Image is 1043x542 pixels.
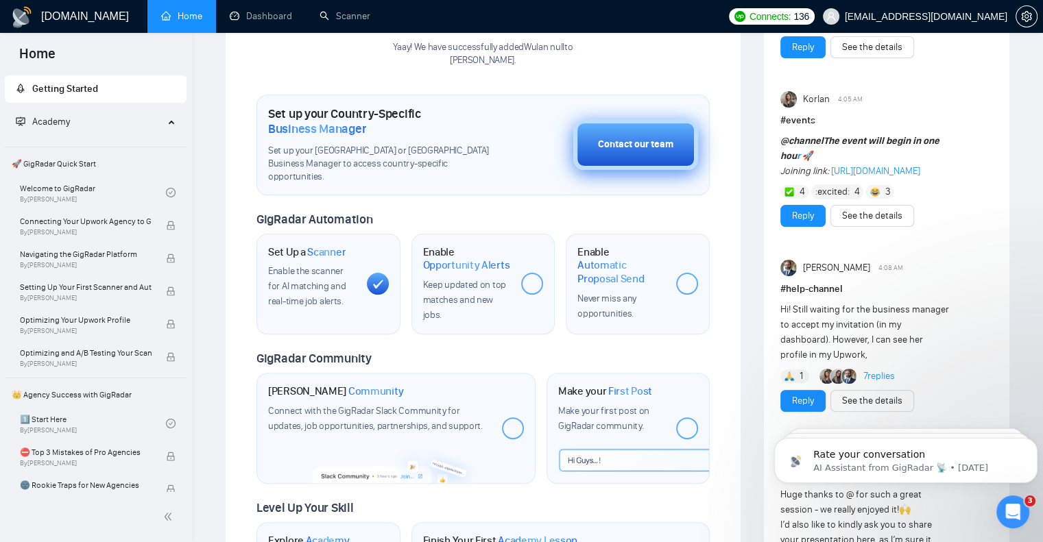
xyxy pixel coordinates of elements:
[268,405,483,432] span: Connect with the GigRadar Slack Community for updates, job opportunities, partnerships, and support.
[830,36,914,58] button: See the details
[830,390,914,412] button: See the details
[802,92,829,107] span: Korlan
[268,245,346,259] h1: Set Up a
[780,135,939,162] strong: The event will begin in one hou
[20,294,152,302] span: By [PERSON_NAME]
[577,258,665,285] span: Automatic Proposal Send
[780,36,826,58] button: Reply
[307,245,346,259] span: Scanner
[20,445,152,459] span: ⛔ Top 3 Mistakes of Pro Agencies
[780,135,824,147] span: @channel
[6,381,185,408] span: 👑 Agency Success with GigRadar
[20,214,152,228] span: Connecting Your Upwork Agency to GigRadar
[16,84,25,93] span: rocket
[750,9,791,24] span: Connects:
[20,408,166,439] a: 1️⃣ Start HereBy[PERSON_NAME]
[996,495,1029,528] iframe: Intercom live chat
[268,265,346,307] span: Enable the scanner for AI matching and real-time job alerts.
[792,208,814,223] a: Reply
[20,327,152,335] span: By [PERSON_NAME]
[313,443,479,483] img: slackcommunity-bg.png
[166,221,176,230] span: lock
[830,205,914,227] button: See the details
[797,150,800,162] a: r
[734,11,745,22] img: upwork-logo.png
[826,12,836,21] span: user
[800,185,805,199] span: 4
[802,150,814,162] span: 🚀
[320,10,370,22] a: searchScanner
[268,121,366,136] span: Business Manager
[393,41,573,67] div: Yaay! We have successfully added Wulan null to
[166,188,176,197] span: check-circle
[802,260,870,275] span: [PERSON_NAME]
[20,478,152,492] span: 🌚 Rookie Traps for New Agencies
[792,40,814,55] a: Reply
[268,145,505,184] span: Set up your [GEOGRAPHIC_DATA] or [GEOGRAPHIC_DATA] Business Manager to access country-specific op...
[348,384,404,398] span: Community
[577,245,665,286] h1: Enable
[5,75,187,103] li: Getting Started
[831,165,920,177] a: [URL][DOMAIN_NAME]
[166,319,176,329] span: lock
[780,302,950,362] div: Hi! Still waiting for the business manager to accept my invitation (in my dashboard). However, I ...
[793,9,808,24] span: 136
[20,459,152,467] span: By [PERSON_NAME]
[878,262,903,274] span: 4:08 AM
[166,419,176,428] span: check-circle
[32,83,98,95] span: Getting Started
[20,247,152,261] span: Navigating the GigRadar Platform
[558,384,652,398] h1: Make your
[20,360,152,368] span: By [PERSON_NAME]
[423,245,511,272] h1: Enable
[841,369,856,384] img: Givi Jorjadze
[256,500,353,515] span: Level Up Your Skill
[16,116,70,127] span: Academy
[780,282,993,297] h1: # help-channel
[8,44,67,73] span: Home
[393,54,573,67] p: [PERSON_NAME] .
[6,150,185,177] span: 🚀 GigRadar Quick Start
[161,10,202,22] a: homeHome
[20,280,152,294] span: Setting Up Your First Scanner and Auto-Bidder
[268,384,404,398] h1: [PERSON_NAME]
[1016,11,1037,22] span: setting
[842,393,902,408] a: See the details
[20,313,152,327] span: Optimizing Your Upwork Profile
[838,93,863,106] span: 4:05 AM
[577,293,636,319] span: Never miss any opportunities.
[163,510,177,523] span: double-left
[780,260,797,276] img: Givi Jorjadze
[780,113,993,128] h1: # events
[166,286,176,296] span: lock
[830,369,846,384] img: Mariia Heshka
[815,184,849,199] span: :excited:
[166,452,176,461] span: lock
[885,185,890,199] span: 3
[166,352,176,362] span: lock
[784,187,794,197] img: ✅
[166,484,176,494] span: lock
[256,351,372,366] span: GigRadar Community
[1024,495,1035,506] span: 3
[842,40,902,55] a: See the details
[780,205,826,227] button: Reply
[819,369,835,384] img: Korlan
[573,119,698,170] button: Contact our team
[598,137,673,152] div: Contact our team
[558,405,649,432] span: Make your first post on GigRadar community.
[769,409,1043,505] iframe: Intercom notifications message
[20,261,152,269] span: By [PERSON_NAME]
[268,106,505,136] h1: Set up your Country-Specific
[780,165,829,177] em: Joining link:
[20,228,152,236] span: By [PERSON_NAME]
[780,91,797,108] img: Korlan
[11,6,33,28] img: logo
[870,187,880,197] img: 😂
[256,212,372,227] span: GigRadar Automation
[230,10,292,22] a: dashboardDashboard
[863,369,894,383] a: 7replies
